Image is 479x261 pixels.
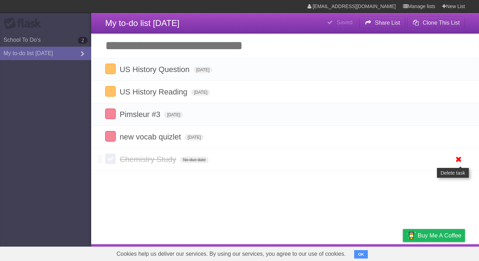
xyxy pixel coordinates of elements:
[418,229,461,242] span: Buy me a coffee
[337,19,352,25] b: Saved
[120,132,183,141] span: new vocab quizlet
[120,110,162,119] span: Pimsleur #3
[423,20,460,26] b: Clone This List
[120,155,178,164] span: Chemistry Study
[421,246,465,259] a: Suggest a feature
[185,134,204,141] span: [DATE]
[354,250,368,259] button: OK
[120,87,189,96] span: US History Reading
[375,20,400,26] b: Share List
[4,17,46,30] div: Flask
[105,131,116,142] label: Done
[105,64,116,74] label: Done
[109,247,353,261] span: Cookies help us deliver our services. By using our services, you agree to our use of cookies.
[120,65,191,74] span: US History Question
[407,17,465,29] button: Clone This List
[164,112,183,118] span: [DATE]
[333,246,361,259] a: Developers
[310,246,324,259] a: About
[105,18,180,28] span: My to-do list [DATE]
[105,154,116,164] label: Done
[180,157,209,163] span: No due date
[394,246,412,259] a: Privacy
[359,17,406,29] button: Share List
[78,37,88,44] b: 2
[406,229,416,241] img: Buy me a coffee
[370,246,385,259] a: Terms
[105,86,116,97] label: Done
[194,67,212,73] span: [DATE]
[191,89,210,96] span: [DATE]
[105,109,116,119] label: Done
[403,229,465,242] a: Buy me a coffee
